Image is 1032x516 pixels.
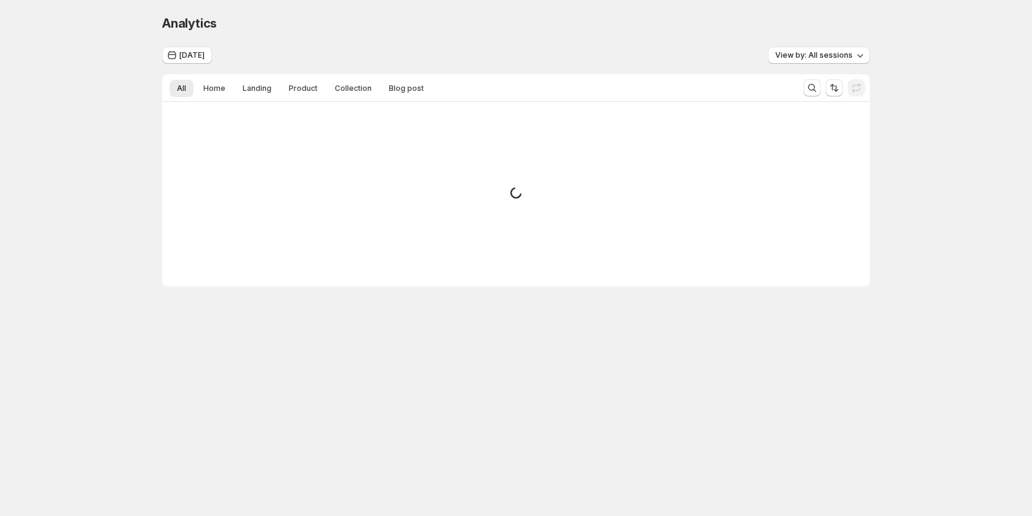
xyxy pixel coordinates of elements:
[243,84,272,93] span: Landing
[177,84,186,93] span: All
[768,47,870,64] button: View by: All sessions
[389,84,424,93] span: Blog post
[335,84,372,93] span: Collection
[803,79,821,96] button: Search and filter results
[289,84,318,93] span: Product
[775,50,853,60] span: View by: All sessions
[203,84,225,93] span: Home
[162,47,212,64] button: [DATE]
[179,50,205,60] span: [DATE]
[162,16,217,31] span: Analytics
[826,79,843,96] button: Sort the results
